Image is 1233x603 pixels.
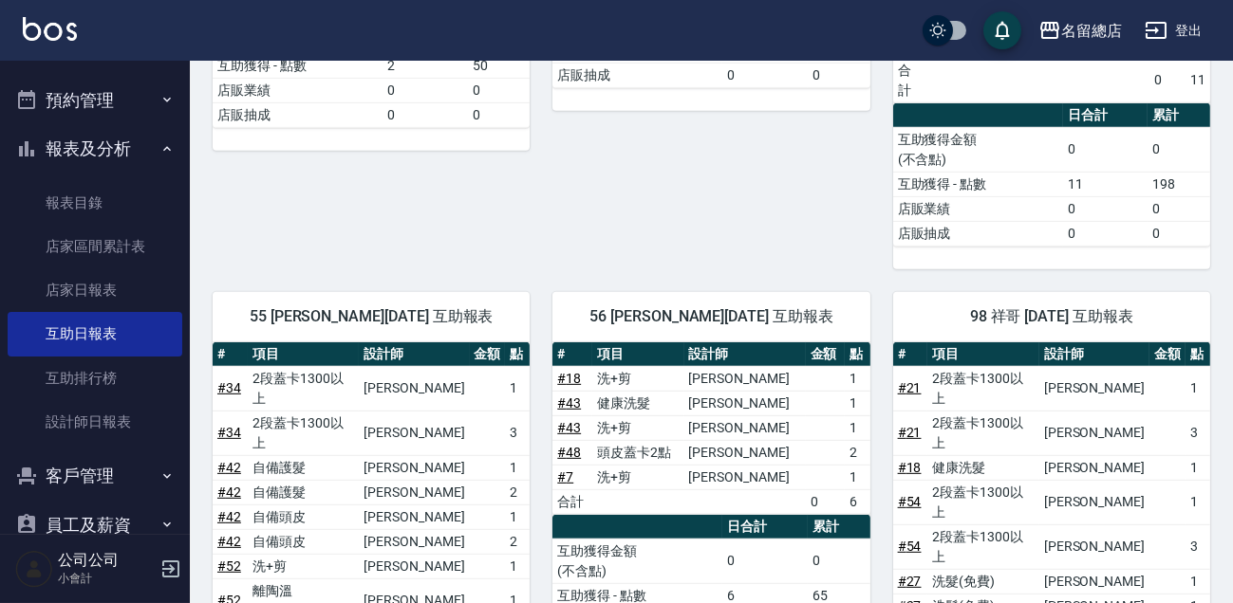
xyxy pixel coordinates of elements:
[359,554,469,578] td: [PERSON_NAME]
[845,489,869,514] td: 6
[893,58,929,102] td: 合計
[592,391,684,415] td: 健康洗髮
[1137,13,1210,48] button: 登出
[15,550,53,588] img: Person
[845,342,869,367] th: 點
[684,465,806,489] td: [PERSON_NAME]
[248,554,359,578] td: 洗+剪
[359,529,469,554] td: [PERSON_NAME]
[893,196,1063,221] td: 店販業績
[552,489,592,514] td: 合計
[1186,411,1210,455] td: 3
[1148,127,1210,172] td: 0
[592,415,684,440] td: 洗+剪
[552,342,592,367] th: #
[58,551,155,570] h5: 公司公司
[557,469,573,484] a: #7
[213,102,383,127] td: 店販抽成
[808,539,870,583] td: 0
[8,76,182,125] button: 預約管理
[722,539,808,583] td: 0
[505,342,530,367] th: 點
[1039,411,1149,455] td: [PERSON_NAME]
[23,17,77,41] img: Logo
[893,103,1210,247] table: a dense table
[1186,58,1210,102] td: 11
[468,53,531,78] td: 50
[505,366,530,411] td: 1
[1039,524,1149,569] td: [PERSON_NAME]
[8,268,182,312] a: 店家日報表
[575,307,847,326] span: 56 [PERSON_NAME][DATE] 互助報表
[1063,221,1149,246] td: 0
[1063,172,1149,196] td: 11
[927,524,1038,569] td: 2段蓋卡1300以上
[1186,455,1210,480] td: 1
[383,78,468,102] td: 0
[684,415,806,440] td: [PERSON_NAME]
[898,539,922,554] a: #54
[8,400,182,444] a: 設計師日報表
[248,366,359,411] td: 2段蓋卡1300以上
[722,515,808,539] th: 日合計
[808,63,870,87] td: 0
[1063,196,1149,221] td: 0
[8,451,182,501] button: 客戶管理
[217,380,241,395] a: #34
[927,569,1038,594] td: 洗髮(免費)
[213,53,383,78] td: 互助獲得 - 點數
[470,342,506,367] th: 金額
[217,484,241,500] a: #42
[1148,172,1210,196] td: 198
[1186,524,1210,569] td: 3
[592,342,684,367] th: 項目
[557,395,581,411] a: #43
[248,455,359,480] td: 自備護髮
[248,504,359,529] td: 自備頭皮
[217,534,241,549] a: #42
[217,425,241,440] a: #34
[58,570,155,587] p: 小會計
[927,411,1038,455] td: 2段蓋卡1300以上
[248,480,359,504] td: 自備護髮
[1186,342,1210,367] th: 點
[1039,366,1149,411] td: [PERSON_NAME]
[592,465,684,489] td: 洗+剪
[1031,11,1130,50] button: 名留總店
[359,504,469,529] td: [PERSON_NAME]
[505,504,530,529] td: 1
[845,415,869,440] td: 1
[806,342,846,367] th: 金額
[248,529,359,554] td: 自備頭皮
[927,366,1038,411] td: 2段蓋卡1300以上
[898,494,922,509] a: #54
[468,78,531,102] td: 0
[808,515,870,539] th: 累計
[359,411,469,455] td: [PERSON_NAME]
[845,366,869,391] td: 1
[217,558,241,574] a: #52
[505,554,530,578] td: 1
[383,53,468,78] td: 2
[893,127,1063,172] td: 互助獲得金額 (不含點)
[557,420,581,435] a: #43
[916,307,1187,326] span: 98 祥哥 [DATE] 互助報表
[248,411,359,455] td: 2段蓋卡1300以上
[217,460,241,475] a: #42
[1039,455,1149,480] td: [PERSON_NAME]
[235,307,507,326] span: 55 [PERSON_NAME][DATE] 互助報表
[505,411,530,455] td: 3
[927,480,1038,524] td: 2段蓋卡1300以上
[557,445,581,460] a: #48
[248,342,359,367] th: 項目
[898,380,922,395] a: #21
[684,440,806,465] td: [PERSON_NAME]
[1061,19,1122,43] div: 名留總店
[383,102,468,127] td: 0
[8,124,182,174] button: 報表及分析
[806,489,846,514] td: 0
[898,460,922,475] a: #18
[8,312,182,356] a: 互助日報表
[1063,127,1149,172] td: 0
[893,342,928,367] th: #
